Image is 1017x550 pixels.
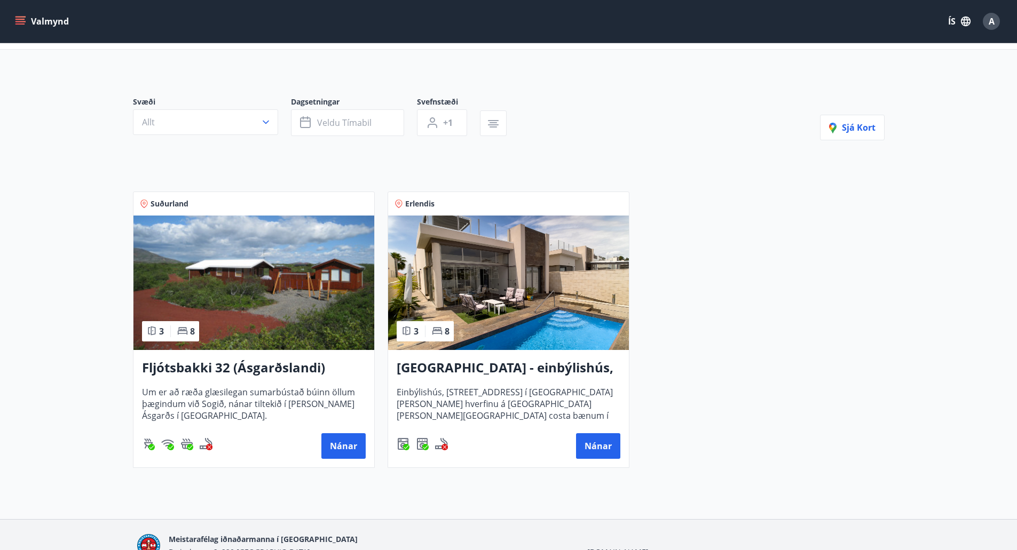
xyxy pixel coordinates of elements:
[161,437,174,450] div: Þráðlaust net
[180,437,193,450] div: Heitur pottur
[397,386,620,421] span: Einbýlishús, [STREET_ADDRESS] í [GEOGRAPHIC_DATA][PERSON_NAME] hverfinu á [GEOGRAPHIC_DATA] [PERS...
[200,437,212,450] div: Reykingar / Vape
[151,198,188,209] span: Suðurland
[388,216,629,350] img: Paella dish
[397,437,409,450] img: Dl16BY4EX9PAW649lg1C3oBuIaAsR6QVDQBO2cTm.svg
[159,325,164,337] span: 3
[142,116,155,128] span: Allt
[416,437,429,450] img: hddCLTAnxqFUMr1fxmbGG8zWilo2syolR0f9UjPn.svg
[142,386,366,421] span: Um er að ræða glæsilegan sumarbústað búinn öllum þægindum við Sogið, nánar tiltekið í [PERSON_NAM...
[161,437,174,450] img: HJRyFFsYp6qjeUYhR4dAD8CaCEsnIFYZ05miwXoh.svg
[820,115,885,140] button: Sjá kort
[142,437,155,450] div: Gasgrill
[142,437,155,450] img: ZXjrS3QKesehq6nQAPjaRuRTI364z8ohTALB4wBr.svg
[435,437,448,450] img: QNIUl6Cv9L9rHgMXwuzGLuiJOj7RKqxk9mBFPqjq.svg
[414,325,419,337] span: 3
[200,437,212,450] img: QNIUl6Cv9L9rHgMXwuzGLuiJOj7RKqxk9mBFPqjq.svg
[397,437,409,450] div: Þvottavél
[317,117,372,129] span: Veldu tímabil
[417,97,480,109] span: Svefnstæði
[405,198,435,209] span: Erlendis
[397,358,620,378] h3: [GEOGRAPHIC_DATA] - einbýlishús, nr. 9/2
[133,109,278,135] button: Allt
[942,12,976,31] button: ÍS
[142,358,366,378] h3: Fljótsbakki 32 (Ásgarðslandi)
[321,433,366,459] button: Nánar
[291,97,417,109] span: Dagsetningar
[443,117,453,129] span: +1
[416,437,429,450] div: Þurrkari
[133,216,374,350] img: Paella dish
[829,122,876,133] span: Sjá kort
[190,325,195,337] span: 8
[180,437,193,450] img: h89QDIuHlAdpqTriuIvuEWkTH976fOgBEOOeu1mi.svg
[435,437,448,450] div: Reykingar / Vape
[576,433,620,459] button: Nánar
[13,12,73,31] button: menu
[291,109,404,136] button: Veldu tímabil
[989,15,995,27] span: A
[979,9,1004,34] button: A
[169,534,358,544] span: Meistarafélag iðnaðarmanna í [GEOGRAPHIC_DATA]
[445,325,450,337] span: 8
[133,97,291,109] span: Svæði
[417,109,467,136] button: +1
